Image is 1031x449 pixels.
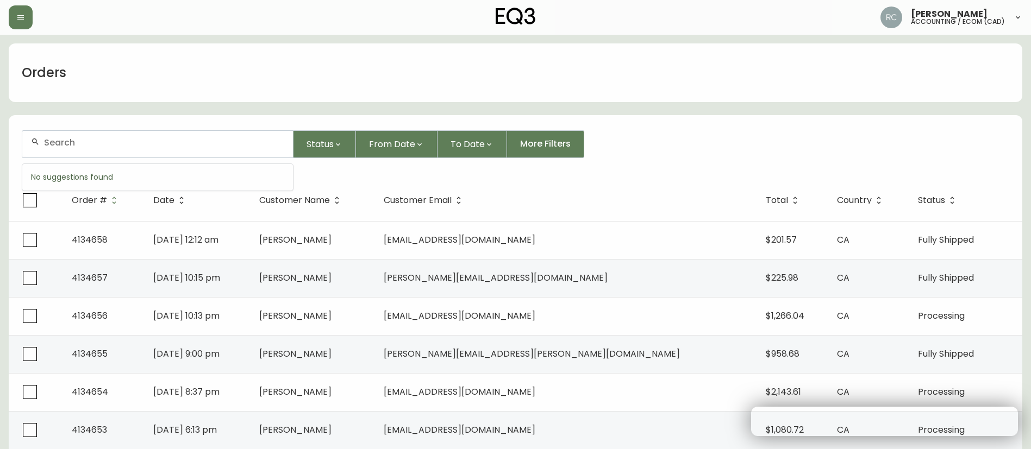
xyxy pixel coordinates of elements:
[766,197,788,204] span: Total
[153,197,174,204] span: Date
[384,197,452,204] span: Customer Email
[837,309,849,322] span: CA
[384,233,535,246] span: [EMAIL_ADDRESS][DOMAIN_NAME]
[496,8,536,25] img: logo
[384,195,466,205] span: Customer Email
[766,233,797,246] span: $201.57
[918,309,965,322] span: Processing
[384,423,535,436] span: [EMAIL_ADDRESS][DOMAIN_NAME]
[259,195,344,205] span: Customer Name
[507,130,584,158] button: More Filters
[72,347,108,360] span: 4134655
[153,385,220,398] span: [DATE] 8:37 pm
[918,385,965,398] span: Processing
[837,233,849,246] span: CA
[72,195,121,205] span: Order #
[259,271,332,284] span: [PERSON_NAME]
[72,271,108,284] span: 4134657
[72,423,107,436] span: 4134653
[438,130,507,158] button: To Date
[153,271,220,284] span: [DATE] 10:15 pm
[153,309,220,322] span: [DATE] 10:13 pm
[837,271,849,284] span: CA
[293,130,356,158] button: Status
[911,10,988,18] span: [PERSON_NAME]
[880,7,902,28] img: f4ba4e02bd060be8f1386e3ca455bd0e
[22,164,293,191] div: No suggestions found
[259,197,330,204] span: Customer Name
[44,137,284,148] input: Search
[72,233,108,246] span: 4134658
[72,385,108,398] span: 4134654
[259,309,332,322] span: [PERSON_NAME]
[356,130,438,158] button: From Date
[918,197,945,204] span: Status
[911,18,1005,25] h5: accounting / ecom (cad)
[259,385,332,398] span: [PERSON_NAME]
[384,309,535,322] span: [EMAIL_ADDRESS][DOMAIN_NAME]
[153,423,217,436] span: [DATE] 6:13 pm
[259,423,332,436] span: [PERSON_NAME]
[918,195,959,205] span: Status
[520,138,571,150] span: More Filters
[837,195,886,205] span: Country
[72,309,108,322] span: 4134656
[153,347,220,360] span: [DATE] 9:00 pm
[153,233,218,246] span: [DATE] 12:12 am
[766,271,798,284] span: $225.98
[259,233,332,246] span: [PERSON_NAME]
[153,195,189,205] span: Date
[259,347,332,360] span: [PERSON_NAME]
[918,271,974,284] span: Fully Shipped
[22,64,66,82] h1: Orders
[369,137,415,151] span: From Date
[837,197,872,204] span: Country
[918,347,974,360] span: Fully Shipped
[837,347,849,360] span: CA
[384,347,680,360] span: [PERSON_NAME][EMAIL_ADDRESS][PERSON_NAME][DOMAIN_NAME]
[72,197,107,204] span: Order #
[766,385,801,398] span: $2,143.61
[384,271,608,284] span: [PERSON_NAME][EMAIL_ADDRESS][DOMAIN_NAME]
[837,385,849,398] span: CA
[307,137,334,151] span: Status
[766,347,799,360] span: $958.68
[451,137,485,151] span: To Date
[918,233,974,246] span: Fully Shipped
[766,195,802,205] span: Total
[766,309,804,322] span: $1,266.04
[384,385,535,398] span: [EMAIL_ADDRESS][DOMAIN_NAME]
